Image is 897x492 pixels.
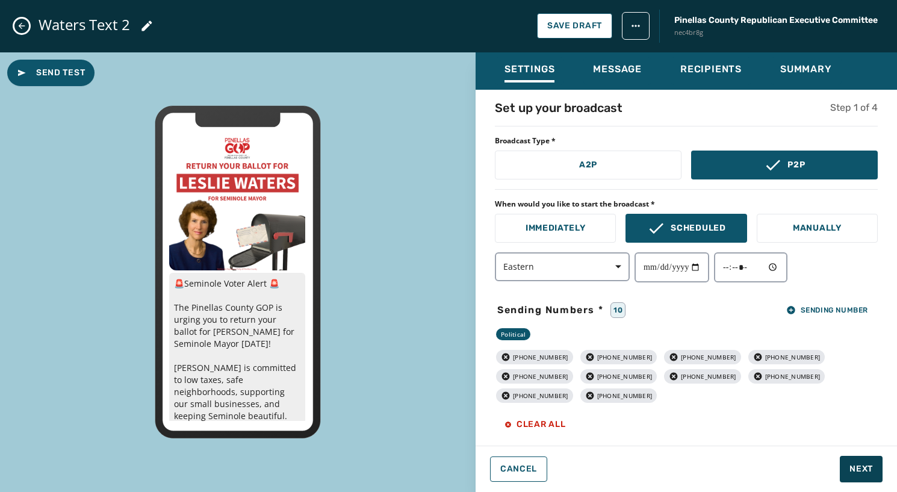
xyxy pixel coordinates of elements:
[495,57,564,85] button: Settings
[495,252,630,281] button: Eastern
[495,214,616,243] button: Immediately
[593,63,642,75] span: Message
[748,369,825,384] div: [PHONE_NUMBER]
[625,214,746,243] button: Scheduled
[757,214,878,243] button: Manually
[786,305,868,315] span: Sending Number
[840,456,883,482] button: Next
[496,388,573,403] div: [PHONE_NUMBER]
[495,151,681,179] button: A2P
[490,456,547,482] button: Cancel
[748,350,825,364] div: [PHONE_NUMBER]
[579,159,597,171] p: A2P
[664,369,741,384] div: [PHONE_NUMBER]
[680,63,742,75] span: Recipients
[537,13,612,39] button: Save Draft
[547,21,602,31] span: Save Draft
[169,134,305,270] img: 2025-10-14_181142_1739_phpszzd9A-300x300-4658.png
[495,413,575,437] button: Clear all
[580,369,657,384] div: [PHONE_NUMBER]
[496,328,530,340] div: Political
[771,57,842,85] button: Summary
[671,222,725,234] p: Scheduled
[793,222,842,234] p: Manually
[787,159,805,171] p: P2P
[503,261,621,273] span: Eastern
[495,303,606,317] span: Sending Numbers *
[526,222,586,234] p: Immediately
[849,463,873,475] span: Next
[580,350,657,364] div: [PHONE_NUMBER]
[583,57,651,85] button: Message
[504,420,565,429] span: Clear all
[500,464,537,474] span: Cancel
[780,63,832,75] span: Summary
[610,302,625,318] div: 10
[495,136,878,146] span: Broadcast Type *
[671,57,751,85] button: Recipients
[495,199,878,209] span: When would you like to start the broadcast *
[496,369,573,384] div: [PHONE_NUMBER]
[495,99,622,116] h4: Set up your broadcast
[664,350,741,364] div: [PHONE_NUMBER]
[674,14,878,26] span: Pinellas County Republican Executive Committee
[830,101,878,115] h5: Step 1 of 4
[496,350,573,364] div: [PHONE_NUMBER]
[622,12,650,40] button: broadcast action menu
[674,28,878,38] span: nec4br8g
[691,151,878,179] button: P2P
[777,302,878,319] button: Sending Number
[580,388,657,403] div: [PHONE_NUMBER]
[504,63,554,75] span: Settings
